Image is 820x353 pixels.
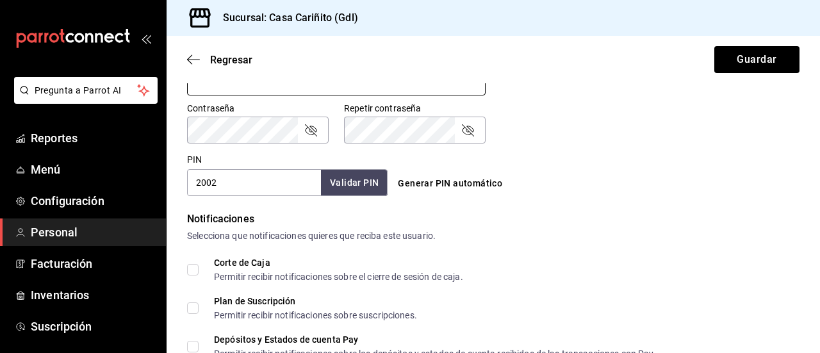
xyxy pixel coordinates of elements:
span: Pregunta a Parrot AI [35,84,138,97]
button: passwordField [460,122,475,138]
div: Selecciona que notificaciones quieres que reciba este usuario. [187,229,799,243]
span: Configuración [31,192,156,209]
span: Facturación [31,255,156,272]
button: open_drawer_menu [141,33,151,44]
button: Validar PIN [321,170,388,196]
div: Depósitos y Estados de cuenta Pay [214,335,656,344]
div: Permitir recibir notificaciones sobre suscripciones. [214,311,417,320]
div: Corte de Caja [214,258,463,267]
span: Suscripción [31,318,156,335]
button: passwordField [303,122,318,138]
span: Regresar [210,54,252,66]
button: Guardar [714,46,799,73]
input: 3 a 6 dígitos [187,169,321,196]
span: Reportes [31,129,156,147]
label: PIN [187,155,202,164]
div: Plan de Suscripción [214,297,417,306]
span: Menú [31,161,156,178]
label: Repetir contraseña [344,104,486,113]
span: Inventarios [31,286,156,304]
button: Pregunta a Parrot AI [14,77,158,104]
h3: Sucursal: Casa Cariñito (Gdl) [213,10,358,26]
label: Contraseña [187,104,329,113]
a: Pregunta a Parrot AI [9,93,158,106]
span: Personal [31,224,156,241]
button: Regresar [187,54,252,66]
div: Permitir recibir notificaciones sobre el cierre de sesión de caja. [214,272,463,281]
button: Generar PIN automático [393,172,507,195]
div: Notificaciones [187,211,799,227]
